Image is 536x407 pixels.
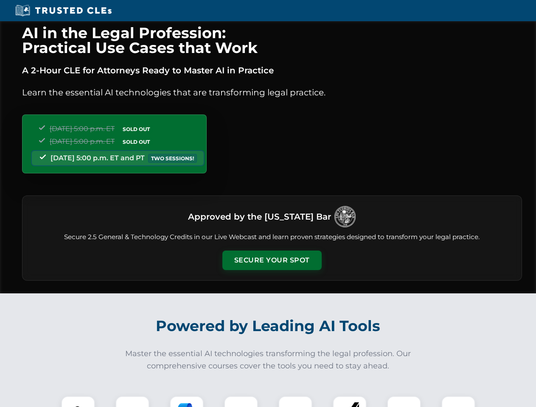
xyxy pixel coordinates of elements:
h3: Approved by the [US_STATE] Bar [188,209,331,224]
button: Secure Your Spot [222,251,322,270]
span: SOLD OUT [120,125,153,134]
p: Master the essential AI technologies transforming the legal profession. Our comprehensive courses... [120,348,417,372]
span: SOLD OUT [120,137,153,146]
img: Trusted CLEs [13,4,114,17]
span: [DATE] 5:00 p.m. ET [50,137,115,145]
h1: AI in the Legal Profession: Practical Use Cases that Work [22,25,522,55]
p: Learn the essential AI technologies that are transforming legal practice. [22,86,522,99]
img: Logo [334,206,356,227]
p: Secure 2.5 General & Technology Credits in our Live Webcast and learn proven strategies designed ... [33,232,511,242]
h2: Powered by Leading AI Tools [33,311,503,341]
p: A 2-Hour CLE for Attorneys Ready to Master AI in Practice [22,64,522,77]
span: [DATE] 5:00 p.m. ET [50,125,115,133]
